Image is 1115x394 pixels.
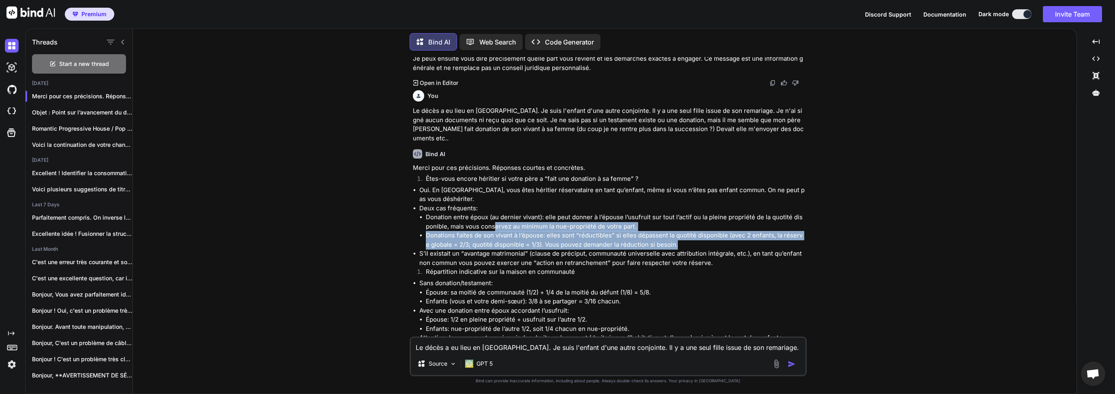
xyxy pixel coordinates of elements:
[32,230,132,238] p: Excellente idée ! Fusionner la structure hypnotique...
[26,80,132,87] h2: [DATE]
[6,6,55,19] img: Bind AI
[427,92,438,100] h6: You
[865,10,911,19] button: Discord Support
[5,104,19,118] img: cloudideIcon
[419,204,805,250] li: Deux cas fréquents:
[419,333,805,343] li: Attention: la veuve peut aussi avoir des droits au logement (droit viager d’habitation et d’usage...
[32,169,132,177] p: Excellent ! Identifier la consommation par thread...
[5,39,19,53] img: darkChat
[788,360,796,368] img: icon
[32,108,132,117] p: Objet : Point sur l’avancement du dossie...
[73,12,78,17] img: premium
[781,80,787,86] img: like
[26,157,132,163] h2: [DATE]
[772,359,781,369] img: attachment
[479,37,516,47] p: Web Search
[32,274,132,282] p: C'est une excellente question, car il n'existe...
[32,307,132,315] p: Bonjour ! Oui, c'est un problème très...
[419,306,805,334] li: Avec une donation entre époux accordant l’usufruit:
[419,186,805,204] li: Oui. En [GEOGRAPHIC_DATA], vous êtes héritier réservataire en tant qu’enfant, même si vous n’êtes...
[465,360,473,368] img: GPT 5
[32,290,132,299] p: Bonjour, Vous avez parfaitement identifié le problème...
[426,297,805,306] li: Enfants (vous et votre demi-sœur): 3/8 à se partager = 3/16 chacun.
[5,83,19,96] img: githubDark
[426,231,805,249] li: Donations faites de son vivant à l’épouse: elles sont “réductibles” si elles dépassent la quotité...
[413,163,805,173] p: Merci pour ces précisions. Réponses courtes et concrètes.
[450,360,457,367] img: Pick Models
[978,10,1009,18] span: Dark mode
[32,258,132,266] p: C'est une erreur très courante et souvent...
[426,324,805,334] li: Enfants: nue-propriété de l’autre 1/2, soit 1/4 chacun en nue-propriété.
[923,10,966,19] button: Documentation
[429,360,447,368] p: Source
[420,79,458,87] p: Open in Editor
[5,358,19,371] img: settings
[26,201,132,208] h2: Last 7 Days
[419,249,805,267] li: S’il existait un “avantage matrimonial” (clause de préciput, communauté universelle avec attribut...
[545,37,594,47] p: Code Generator
[769,80,776,86] img: copy
[81,10,107,18] span: Premium
[428,37,450,47] p: Bind AI
[65,8,114,21] button: premiumPremium
[32,92,132,100] p: Merci pour ces précisions. Réponses cour...
[5,61,19,74] img: darkAi-studio
[425,150,445,158] h6: Bind AI
[426,288,805,297] li: Épouse: sa moitié de communauté (1/2) + 1/4 de la moitié du défunt (1/8) = 5/8.
[32,355,132,363] p: Bonjour ! C'est un problème très classique...
[32,185,132,193] p: Voici plusieurs suggestions de titres basées sur...
[32,371,132,379] p: Bonjour, **AVERTISSEMENT DE SÉCURITÉ : Avant toute...
[413,106,805,143] p: Le décès a eu lieu en [GEOGRAPHIC_DATA]. Je suis l'enfant d'une autre conjointe. Il y a une seul ...
[419,174,805,186] li: Êtes-vous encore héritier si votre père a “fait une donation à sa femme” ?
[32,339,132,347] p: Bonjour, C'est un problème de câblage très...
[476,360,493,368] p: GPT 5
[419,279,805,306] li: Sans donation/testament:
[32,141,132,149] p: Voici la continuation de votre chanson adaptée...
[410,378,807,384] p: Bind can provide inaccurate information, including about people. Always double-check its answers....
[426,213,805,231] li: Donation entre époux (au dernier vivant): elle peut donner à l’épouse l’usufruit sur tout l’actif...
[32,214,132,222] p: Parfaitement compris. On inverse la recette :...
[32,125,132,133] p: Romantic Progressive House / Pop Dance (...
[923,11,966,18] span: Documentation
[792,80,799,86] img: dislike
[26,246,132,252] h2: Last Month
[32,37,58,47] h1: Threads
[426,315,805,324] li: Épouse: 1/2 en pleine propriété + usufruit sur l’autre 1/2.
[413,54,805,72] p: Je peux ensuite vous dire précisément quelle part vous revient et les démarches exactes à engager...
[419,267,805,279] li: Répartition indicative sur la maison en communauté
[865,11,911,18] span: Discord Support
[1081,362,1105,386] div: Ouvrir le chat
[32,323,132,331] p: Bonjour. Avant toute manipulation, coupez le courant...
[59,60,109,68] span: Start a new thread
[1043,6,1102,22] button: Invite Team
